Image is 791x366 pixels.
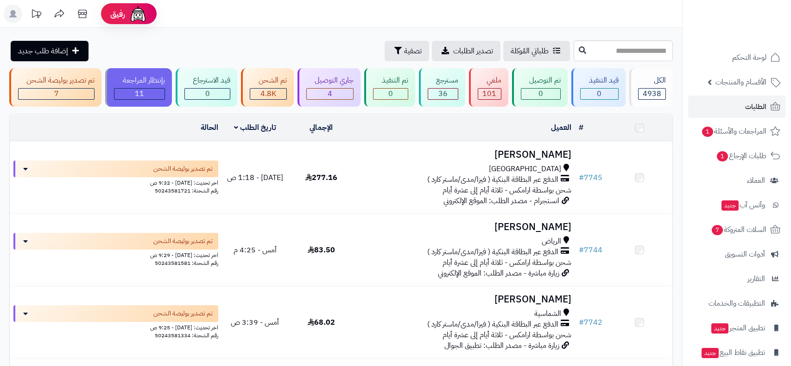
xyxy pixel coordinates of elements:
a: تاريخ الطلب [234,122,276,133]
a: التقارير [688,268,785,290]
span: 4 [328,88,332,99]
div: تم تصدير بوليصة الشحن [18,75,95,86]
div: تم التوصيل [521,75,561,86]
a: #7745 [579,172,602,183]
span: تم تصدير بوليصة الشحن [153,164,213,173]
span: الدفع عبر البطاقة البنكية ( فيزا/مدى/ماستر كارد ) [427,319,558,330]
span: 0 [597,88,601,99]
a: تم التوصيل 0 [510,68,570,107]
a: #7742 [579,317,602,328]
span: طلباتي المُوكلة [511,45,549,57]
span: جديد [721,200,739,211]
div: تم الشحن [250,75,286,86]
button: تصفية [385,41,429,61]
span: رفيق [110,8,125,19]
a: طلباتي المُوكلة [503,41,570,61]
a: جاري التوصيل 4 [296,68,362,107]
a: قيد التنفيذ 0 [570,68,627,107]
h3: [PERSON_NAME] [358,222,571,232]
span: [GEOGRAPHIC_DATA] [489,164,561,174]
span: الطلبات [745,100,766,113]
span: 7 [712,225,723,235]
div: 7 [19,89,94,99]
a: الحالة [201,122,218,133]
span: أمس - 3:39 ص [231,317,279,328]
span: تصفية [404,45,422,57]
div: 11 [114,89,164,99]
span: تم تصدير بوليصة الشحن [153,309,213,318]
div: بإنتظار المراجعة [114,75,165,86]
div: ملغي [478,75,501,86]
div: 4778 [250,89,286,99]
span: التطبيقات والخدمات [709,297,765,310]
span: 36 [438,88,448,99]
span: 101 [482,88,496,99]
div: اخر تحديث: [DATE] - 9:25 ص [13,322,218,332]
a: #7744 [579,244,602,256]
span: 4938 [643,88,661,99]
a: الطلبات [688,96,785,118]
span: جديد [702,348,719,358]
a: التطبيقات والخدمات [688,292,785,315]
div: 0 [373,89,407,99]
span: الشماسية [534,308,561,319]
span: جديد [711,323,728,334]
span: طلبات الإرجاع [716,149,766,162]
div: 36 [428,89,458,99]
span: 11 [135,88,144,99]
span: تم تصدير بوليصة الشحن [153,237,213,246]
span: تطبيق المتجر [710,321,765,334]
span: التقارير [747,272,765,285]
span: 68.02 [308,317,335,328]
span: الأقسام والمنتجات [715,76,766,89]
span: الدفع عبر البطاقة البنكية ( فيزا/مدى/ماستر كارد ) [427,247,558,257]
span: [DATE] - 1:18 ص [227,172,283,183]
a: المراجعات والأسئلة1 [688,120,785,142]
div: جاري التوصيل [306,75,354,86]
a: إضافة طلب جديد [11,41,89,61]
span: الرياض [542,236,561,247]
a: تم التنفيذ 0 [362,68,417,107]
span: 277.16 [305,172,337,183]
div: 4 [307,89,353,99]
span: 0 [388,88,393,99]
span: انستجرام - مصدر الطلب: الموقع الإلكتروني [443,195,559,206]
img: logo-2.png [728,25,782,45]
span: 7 [54,88,59,99]
a: تصدير الطلبات [432,41,500,61]
a: أدوات التسويق [688,243,785,265]
span: # [579,244,584,256]
span: 1 [717,151,728,161]
span: وآتس آب [721,199,765,212]
div: 0 [581,89,618,99]
span: لوحة التحكم [732,51,766,64]
a: تم تصدير بوليصة الشحن 7 [7,68,103,107]
a: قيد الاسترجاع 0 [174,68,239,107]
a: تم الشحن 4.8K [239,68,295,107]
span: 4.8K [260,88,276,99]
a: مسترجع 36 [417,68,467,107]
div: مسترجع [428,75,458,86]
div: قيد التنفيذ [580,75,618,86]
a: العملاء [688,169,785,192]
a: السلات المتروكة7 [688,218,785,241]
div: 0 [521,89,560,99]
div: 0 [185,89,230,99]
span: رقم الشحنة: 50243581334 [155,331,218,340]
span: الدفع عبر البطاقة البنكية ( فيزا/مدى/ماستر كارد ) [427,174,558,185]
span: السلات المتروكة [711,223,766,236]
a: الكل4938 [627,68,675,107]
span: المراجعات والأسئلة [701,125,766,138]
span: 0 [538,88,543,99]
span: رقم الشحنة: 50243581721 [155,186,218,195]
div: اخر تحديث: [DATE] - 9:29 ص [13,250,218,259]
span: 0 [205,88,210,99]
span: # [579,317,584,328]
div: تم التنفيذ [373,75,408,86]
a: تحديثات المنصة [25,5,48,26]
a: تطبيق المتجرجديد [688,317,785,339]
a: ملغي 101 [467,68,510,107]
a: تطبيق نقاط البيعجديد [688,341,785,364]
div: الكل [638,75,666,86]
span: 1 [702,127,713,137]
